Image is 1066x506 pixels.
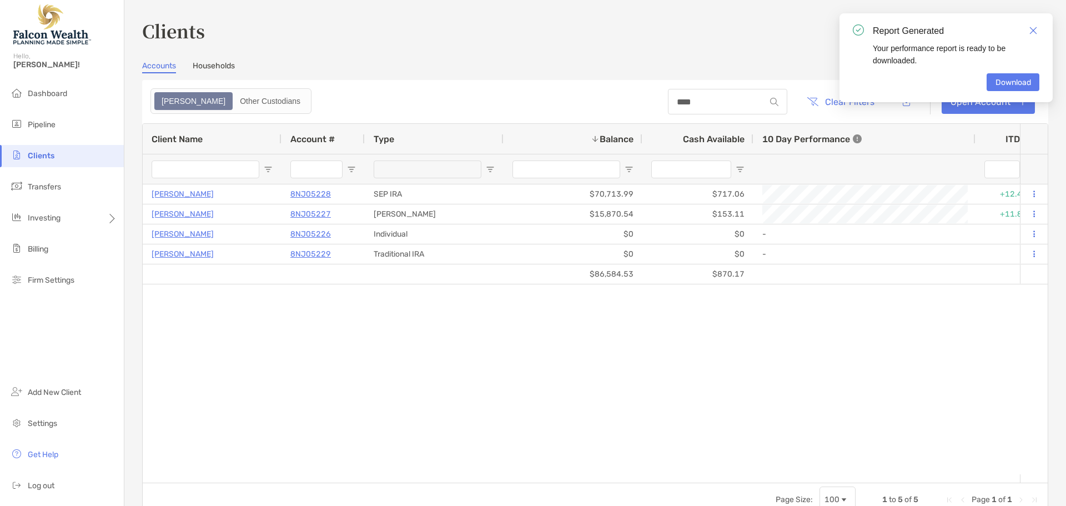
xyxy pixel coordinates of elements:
[365,244,504,264] div: Traditional IRA
[651,161,731,178] input: Cash Available Filter Input
[1027,24,1039,37] a: Close
[10,242,23,255] img: billing icon
[972,495,990,504] span: Page
[10,117,23,131] img: pipeline icon
[152,161,259,178] input: Client Name Filter Input
[142,18,1048,43] h3: Clients
[913,495,918,504] span: 5
[28,419,57,428] span: Settings
[504,244,642,264] div: $0
[762,245,967,263] div: -
[486,165,495,174] button: Open Filter Menu
[1029,27,1037,34] img: icon close
[889,495,896,504] span: to
[10,86,23,99] img: dashboard icon
[770,98,778,106] img: input icon
[873,24,1039,38] div: Report Generated
[28,244,48,254] span: Billing
[28,481,54,490] span: Log out
[512,161,620,178] input: Balance Filter Input
[998,495,1005,504] span: of
[152,187,214,201] a: [PERSON_NAME]
[10,385,23,398] img: add_new_client icon
[290,247,331,261] a: 8NJ05229
[798,89,883,114] button: Clear Filters
[10,273,23,286] img: firm-settings icon
[290,134,335,144] span: Account #
[150,88,311,114] div: segmented control
[152,207,214,221] a: [PERSON_NAME]
[642,184,753,204] div: $717.06
[10,478,23,492] img: logout icon
[504,184,642,204] div: $70,713.99
[976,204,1042,224] div: +11.85%
[853,24,864,36] img: icon notification
[987,73,1039,91] a: Download
[882,495,887,504] span: 1
[264,165,273,174] button: Open Filter Menu
[365,224,504,244] div: Individual
[290,207,331,221] a: 8NJ05227
[736,165,745,174] button: Open Filter Menu
[152,247,214,261] a: [PERSON_NAME]
[374,134,394,144] span: Type
[683,134,745,144] span: Cash Available
[873,42,1039,67] div: Your performance report is ready to be downloaded.
[28,450,58,459] span: Get Help
[28,388,81,397] span: Add New Client
[1005,134,1033,144] div: ITD
[958,495,967,504] div: Previous Page
[365,204,504,224] div: [PERSON_NAME]
[155,93,232,109] div: Zoe
[504,204,642,224] div: $15,870.54
[992,495,997,504] span: 1
[347,165,356,174] button: Open Filter Menu
[976,224,1042,244] div: 0%
[10,447,23,460] img: get-help icon
[290,187,331,201] a: 8NJ05228
[642,224,753,244] div: $0
[976,184,1042,204] div: +12.42%
[898,495,903,504] span: 5
[10,148,23,162] img: clients icon
[28,182,61,192] span: Transfers
[10,211,23,224] img: investing icon
[762,124,862,154] div: 10 Day Performance
[193,61,235,73] a: Households
[10,179,23,193] img: transfers icon
[290,161,343,178] input: Account # Filter Input
[984,161,1020,178] input: ITD Filter Input
[152,227,214,241] a: [PERSON_NAME]
[824,495,839,504] div: 100
[600,134,633,144] span: Balance
[776,495,813,504] div: Page Size:
[642,264,753,284] div: $870.17
[504,264,642,284] div: $86,584.53
[976,244,1042,264] div: 0%
[365,184,504,204] div: SEP IRA
[28,213,61,223] span: Investing
[10,416,23,429] img: settings icon
[13,60,117,69] span: [PERSON_NAME]!
[762,225,967,243] div: -
[28,120,56,129] span: Pipeline
[13,4,91,44] img: Falcon Wealth Planning Logo
[1007,495,1012,504] span: 1
[28,151,54,161] span: Clients
[642,244,753,264] div: $0
[642,204,753,224] div: $153.11
[1017,495,1025,504] div: Next Page
[945,495,954,504] div: First Page
[152,134,203,144] span: Client Name
[142,61,176,73] a: Accounts
[290,227,331,241] a: 8NJ05226
[904,495,912,504] span: of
